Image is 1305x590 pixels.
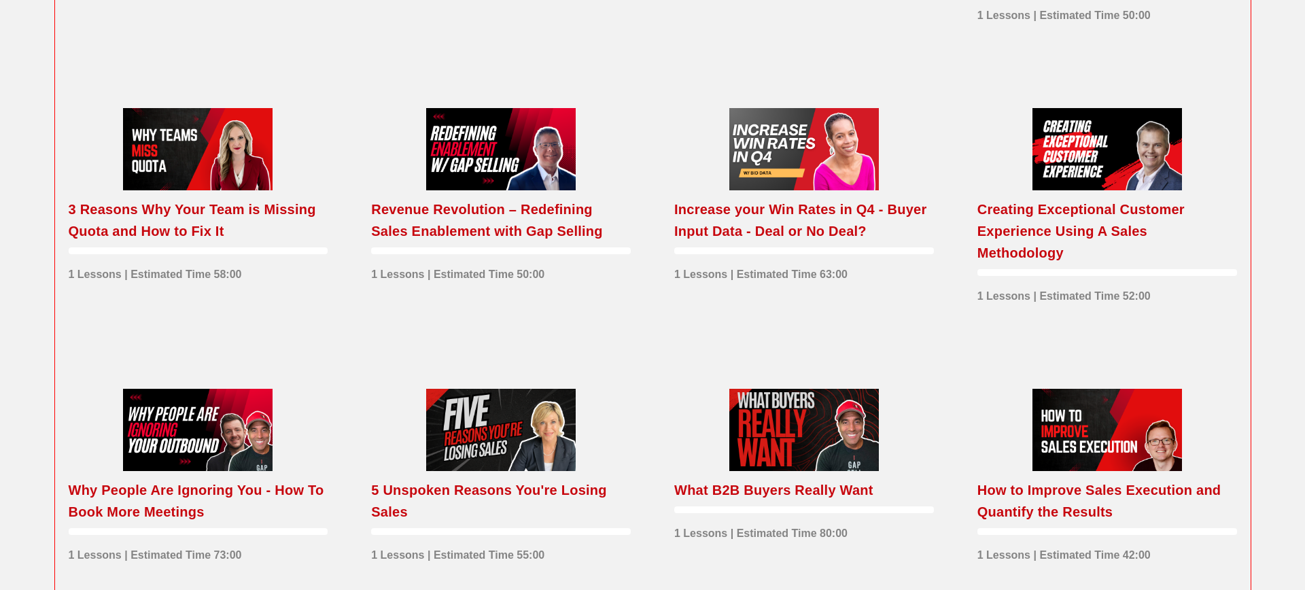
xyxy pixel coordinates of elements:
div: How to Improve Sales Execution and Quantify the Results [977,479,1237,523]
div: 5 Unspoken Reasons You're Losing Sales [371,479,631,523]
div: 1 Lessons | Estimated Time 80:00 [674,519,848,542]
div: Why People Are Ignoring You - How To Book More Meetings [69,479,328,523]
div: 1 Lessons | Estimated Time 42:00 [977,540,1151,563]
div: 1 Lessons | Estimated Time 55:00 [371,540,544,563]
div: Increase your Win Rates in Q4 - Buyer Input Data - Deal or No Deal? [674,198,934,242]
div: Creating Exceptional Customer Experience Using A Sales Methodology [977,198,1237,264]
div: 1 Lessons | Estimated Time 52:00 [977,281,1151,305]
div: 1 Lessons | Estimated Time 73:00 [69,540,242,563]
div: 3 Reasons Why Your Team is Missing Quota and How to Fix It [69,198,328,242]
div: Revenue Revolution – Redefining Sales Enablement with Gap Selling [371,198,631,242]
div: What B2B Buyers Really Want [674,479,873,501]
div: 1 Lessons | Estimated Time 50:00 [977,1,1151,24]
div: 1 Lessons | Estimated Time 50:00 [371,260,544,283]
div: 1 Lessons | Estimated Time 63:00 [674,260,848,283]
div: 1 Lessons | Estimated Time 58:00 [69,260,242,283]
